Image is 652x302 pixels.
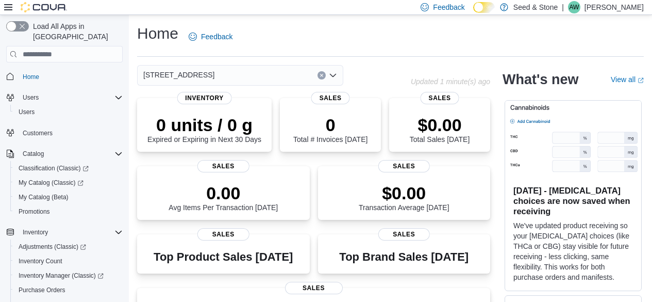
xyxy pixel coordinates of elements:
[185,26,237,47] a: Feedback
[19,70,123,83] span: Home
[10,161,127,176] a: Classification (Classic)
[513,1,558,13] p: Seed & Stone
[19,127,57,139] a: Customers
[378,160,430,172] span: Sales
[293,115,367,144] div: Total # Invoices [DATE]
[14,284,70,296] a: Purchase Orders
[638,77,644,84] svg: External link
[14,106,39,118] a: Users
[23,93,39,102] span: Users
[285,282,343,294] span: Sales
[23,150,44,158] span: Catalog
[143,69,214,81] span: [STREET_ADDRESS]
[19,193,69,201] span: My Catalog (Beta)
[293,115,367,135] p: 0
[10,105,127,119] button: Users
[19,226,52,239] button: Inventory
[23,228,48,236] span: Inventory
[473,2,495,13] input: Dark Mode
[2,90,127,105] button: Users
[10,240,127,254] a: Adjustments (Classic)
[421,92,459,104] span: Sales
[169,183,278,212] div: Avg Items Per Transaction [DATE]
[14,255,123,267] span: Inventory Count
[29,21,123,42] span: Load All Apps in [GEOGRAPHIC_DATA]
[19,272,104,280] span: Inventory Manager (Classic)
[19,108,35,116] span: Users
[19,243,86,251] span: Adjustments (Classic)
[10,190,127,204] button: My Catalog (Beta)
[19,148,48,160] button: Catalog
[19,179,83,187] span: My Catalog (Classic)
[14,241,123,253] span: Adjustments (Classic)
[568,1,580,13] div: Alex Wang
[584,1,644,13] p: [PERSON_NAME]
[513,220,633,282] p: We've updated product receiving so your [MEDICAL_DATA] choices (like THCa or CBG) stay visible fo...
[10,176,127,190] a: My Catalog (Classic)
[14,255,66,267] a: Inventory Count
[19,91,123,104] span: Users
[317,71,326,80] button: Clear input
[19,71,43,83] a: Home
[433,2,464,12] span: Feedback
[19,257,62,265] span: Inventory Count
[2,225,127,240] button: Inventory
[14,269,123,282] span: Inventory Manager (Classic)
[359,183,449,203] p: $0.00
[21,2,67,12] img: Cova
[359,183,449,212] div: Transaction Average [DATE]
[10,283,127,297] button: Purchase Orders
[562,1,564,13] p: |
[411,77,490,86] p: Updated 1 minute(s) ago
[14,191,123,203] span: My Catalog (Beta)
[10,204,127,219] button: Promotions
[14,177,123,189] span: My Catalog (Classic)
[2,125,127,140] button: Customers
[14,241,90,253] a: Adjustments (Classic)
[14,284,123,296] span: Purchase Orders
[19,148,123,160] span: Catalog
[19,286,65,294] span: Purchase Orders
[23,129,53,137] span: Customers
[513,185,633,216] h3: [DATE] - [MEDICAL_DATA] choices are now saved when receiving
[177,92,232,104] span: Inventory
[311,92,350,104] span: Sales
[19,164,89,172] span: Classification (Classic)
[14,205,123,218] span: Promotions
[2,69,127,84] button: Home
[23,73,39,81] span: Home
[10,254,127,268] button: Inventory Count
[19,226,123,239] span: Inventory
[197,228,249,241] span: Sales
[169,183,278,203] p: 0.00
[197,160,249,172] span: Sales
[10,268,127,283] a: Inventory Manager (Classic)
[410,115,470,144] div: Total Sales [DATE]
[329,71,337,80] button: Open list of options
[339,251,469,263] h3: Top Brand Sales [DATE]
[14,106,123,118] span: Users
[137,23,178,44] h1: Home
[154,251,293,263] h3: Top Product Sales [DATE]
[147,115,261,135] p: 0 units / 0 g
[14,269,108,282] a: Inventory Manager (Classic)
[410,115,470,135] p: $0.00
[14,162,93,174] a: Classification (Classic)
[147,115,261,144] div: Expired or Expiring in Next 30 Days
[201,31,232,42] span: Feedback
[378,228,430,241] span: Sales
[611,75,644,84] a: View allExternal link
[2,147,127,161] button: Catalog
[14,205,54,218] a: Promotions
[19,208,50,216] span: Promotions
[14,162,123,174] span: Classification (Classic)
[14,177,88,189] a: My Catalog (Classic)
[14,191,73,203] a: My Catalog (Beta)
[569,1,579,13] span: AW
[503,71,578,88] h2: What's new
[19,91,43,104] button: Users
[19,126,123,139] span: Customers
